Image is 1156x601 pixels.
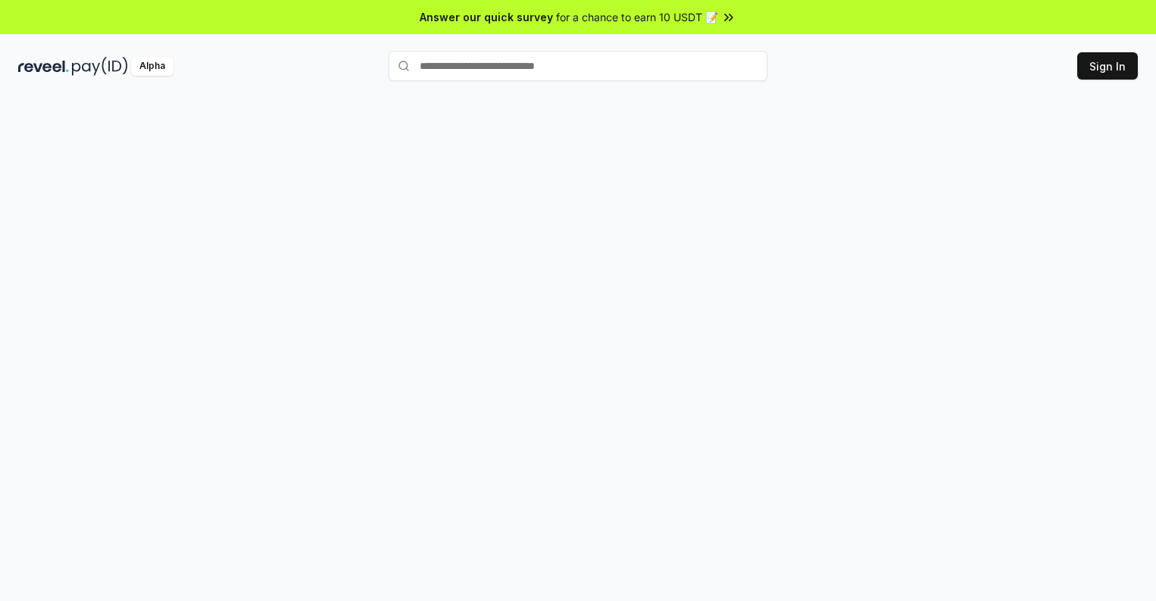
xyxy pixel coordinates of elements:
[131,57,173,76] div: Alpha
[1077,52,1138,80] button: Sign In
[18,57,69,76] img: reveel_dark
[420,9,553,25] span: Answer our quick survey
[72,57,128,76] img: pay_id
[556,9,718,25] span: for a chance to earn 10 USDT 📝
